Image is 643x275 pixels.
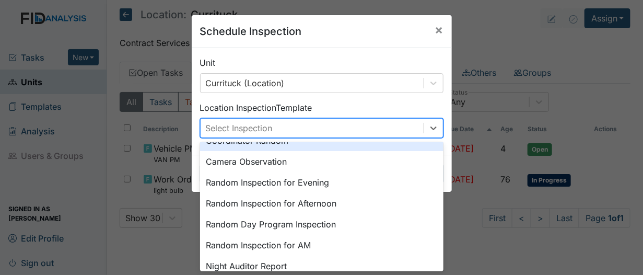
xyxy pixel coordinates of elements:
div: Random Inspection for AM [200,235,443,256]
div: Currituck (Location) [206,77,285,89]
label: Unit [200,56,216,69]
div: Random Inspection for Evening [200,172,443,193]
div: Random Inspection for Afternoon [200,193,443,214]
button: Close [427,15,452,44]
div: Random Day Program Inspection [200,214,443,235]
span: × [435,22,443,37]
h5: Schedule Inspection [200,24,302,39]
label: Location Inspection Template [200,101,312,114]
div: Select Inspection [206,122,273,134]
div: Camera Observation [200,151,443,172]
